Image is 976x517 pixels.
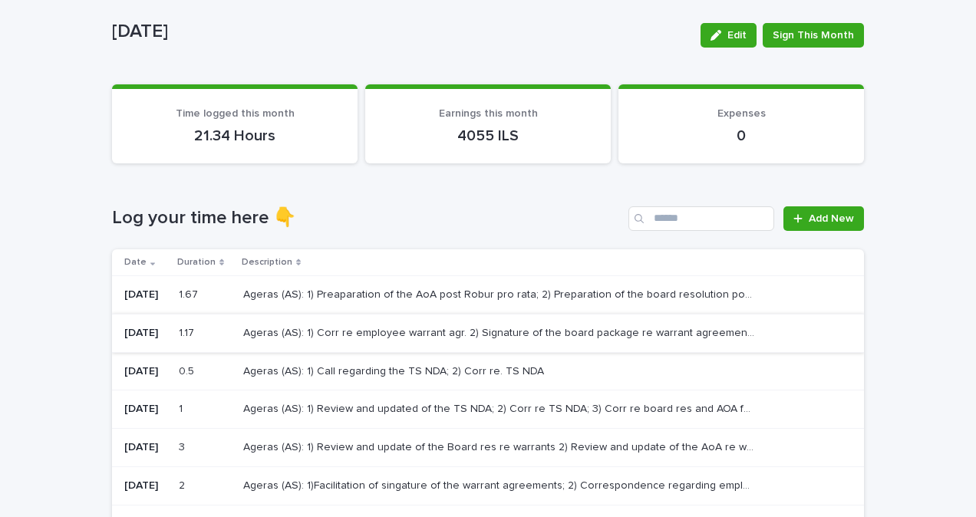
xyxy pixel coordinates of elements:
tr: [DATE]11 Ageras (AS): 1) Review and updated of the TS NDA; 2) Corr re TS NDA; 3) Corr re board re... [112,390,864,429]
p: Ageras (AS): 1) Review and updated of the TS NDA; 2) Corr re TS NDA; 3) Corr re board res and AOA... [243,400,758,416]
tr: [DATE]0.50.5 Ageras (AS): 1) Call regarding the TS NDA; 2) Corr re. TS NDAAgeras (AS): 1) Call re... [112,352,864,390]
span: Earnings this month [439,108,538,119]
p: 1.17 [179,324,197,340]
p: 2 [179,476,188,492]
p: Ageras (AS): 1) Call regarding the TS NDA; 2) Corr re. TS NDA [243,362,547,378]
p: 21.34 Hours [130,127,339,145]
a: Add New [783,206,864,231]
p: Ageras (AS): 1) Review and update of the Board res re warrants 2) Review and update of the AoA re... [243,438,758,454]
p: 1 [179,400,186,416]
p: [DATE] [124,441,167,454]
p: [DATE] [124,327,167,340]
tr: [DATE]22 Ageras (AS): 1)Facilitation of singature of the warrant agreements; 2) Correspondence re... [112,466,864,505]
span: Time logged this month [176,108,295,119]
button: Edit [701,23,757,48]
span: Edit [727,30,747,41]
p: Ageras (AS): 1) Preaparation of the AoA post Robur pro rata; 2) Preparation of the board resoluti... [243,285,758,301]
p: [DATE] [124,365,167,378]
p: [DATE] [124,479,167,492]
h1: Log your time here 👇 [112,207,622,229]
p: Date [124,254,147,271]
p: [DATE] [112,21,688,43]
p: Ageras (AS): 1)Facilitation of singature of the warrant agreements; 2) Correspondence regarding e... [243,476,758,492]
p: 0 [637,127,846,145]
p: 0.5 [179,362,197,378]
tr: [DATE]1.171.17 Ageras (AS): 1) Corr re employee warrant agr. 2) Signature of the board package re... [112,314,864,352]
span: Sign This Month [773,28,854,43]
input: Search [628,206,774,231]
button: Sign This Month [763,23,864,48]
p: 1.67 [179,285,201,301]
p: Description [242,254,292,271]
p: Duration [177,254,216,271]
p: Ageras (AS): 1) Corr re employee warrant agr. 2) Signature of the board package re warrant agreem... [243,324,758,340]
p: [DATE] [124,403,167,416]
span: Expenses [717,108,766,119]
tr: [DATE]1.671.67 Ageras (AS): 1) Preaparation of the AoA post Robur pro rata; 2) Preparation of the... [112,275,864,314]
tr: [DATE]33 Ageras (AS): 1) Review and update of the Board res re warrants 2) Review and update of t... [112,429,864,467]
p: 4055 ILS [384,127,592,145]
p: 3 [179,438,188,454]
span: Add New [809,213,854,224]
p: [DATE] [124,288,167,301]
